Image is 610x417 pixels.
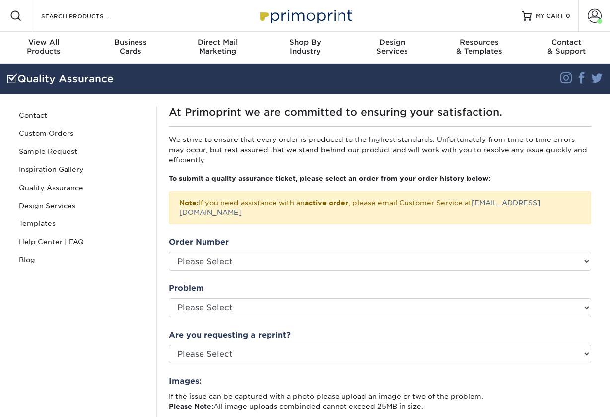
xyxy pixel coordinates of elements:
[169,174,490,182] strong: To submit a quality assurance ticket, please select an order from your order history below:
[436,38,523,47] span: Resources
[348,38,436,56] div: Services
[566,12,570,19] span: 0
[174,32,262,64] a: Direct MailMarketing
[15,251,149,269] a: Blog
[348,38,436,47] span: Design
[523,38,610,47] span: Contact
[15,160,149,178] a: Inspiration Gallery
[87,38,175,47] span: Business
[169,237,229,247] strong: Order Number
[523,38,610,56] div: & Support
[256,5,355,26] img: Primoprint
[169,330,291,340] strong: Are you requesting a reprint?
[15,124,149,142] a: Custom Orders
[179,199,199,207] strong: Note:
[169,106,591,118] h1: At Primoprint we are committed to ensuring your satisfaction.
[262,38,349,47] span: Shop By
[262,38,349,56] div: Industry
[15,106,149,124] a: Contact
[523,32,610,64] a: Contact& Support
[169,402,213,410] strong: Please Note:
[436,32,523,64] a: Resources& Templates
[262,32,349,64] a: Shop ByIndustry
[169,191,591,224] div: If you need assistance with an , please email Customer Service at
[15,197,149,214] a: Design Services
[87,32,175,64] a: BusinessCards
[536,12,564,20] span: MY CART
[15,179,149,197] a: Quality Assurance
[169,283,204,293] strong: Problem
[169,135,591,165] p: We strive to ensure that every order is produced to the highest standards. Unfortunately from tim...
[15,214,149,232] a: Templates
[15,142,149,160] a: Sample Request
[169,391,591,412] p: If the issue can be captured with a photo please upload an image or two of the problem. All image...
[174,38,262,47] span: Direct Mail
[436,38,523,56] div: & Templates
[174,38,262,56] div: Marketing
[15,233,149,251] a: Help Center | FAQ
[305,199,348,207] b: active order
[169,376,202,386] strong: Images:
[87,38,175,56] div: Cards
[348,32,436,64] a: DesignServices
[40,10,137,22] input: SEARCH PRODUCTS.....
